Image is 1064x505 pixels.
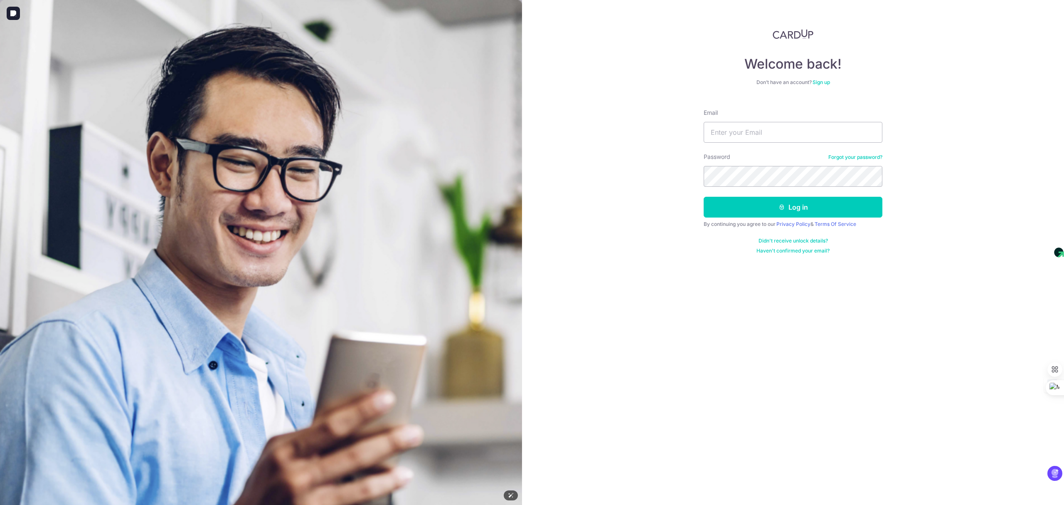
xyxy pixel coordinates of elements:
input: Enter your Email [704,122,882,143]
a: Didn't receive unlock details? [759,238,828,244]
button: Log in [704,197,882,218]
div: Don’t have an account? [704,79,882,86]
label: Password [704,153,730,161]
a: Terms Of Service [815,221,856,227]
label: Email [704,109,718,117]
h4: Welcome back! [704,56,882,72]
a: Privacy Policy [776,221,810,227]
a: Forgot your password? [828,154,882,161]
img: CardUp Logo [773,29,813,39]
a: Haven't confirmed your email? [756,248,830,254]
div: By continuing you agree to our & [704,221,882,228]
a: Sign up [813,79,830,85]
